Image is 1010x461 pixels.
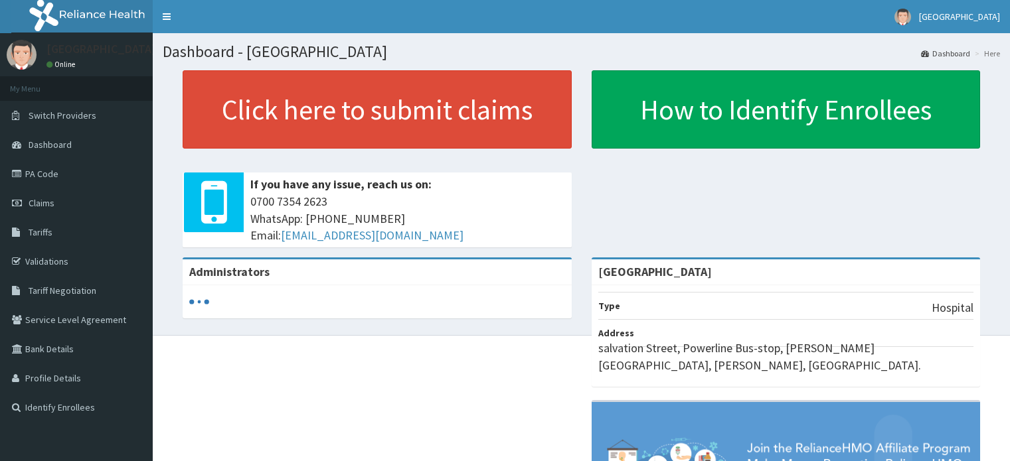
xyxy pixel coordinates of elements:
img: User Image [7,40,37,70]
svg: audio-loading [189,292,209,312]
span: Switch Providers [29,109,96,121]
span: Tariff Negotiation [29,285,96,296]
span: [GEOGRAPHIC_DATA] [919,11,1000,23]
span: Dashboard [29,139,72,151]
b: If you have any issue, reach us on: [250,176,432,192]
h1: Dashboard - [GEOGRAPHIC_DATA] [163,43,1000,60]
a: How to Identify Enrollees [592,70,981,149]
p: salvation Street, Powerline Bus-stop, [PERSON_NAME][GEOGRAPHIC_DATA], [PERSON_NAME], [GEOGRAPHIC_... [598,340,974,373]
span: 0700 7354 2623 WhatsApp: [PHONE_NUMBER] Email: [250,193,565,244]
a: Dashboard [921,48,970,59]
b: Administrators [189,264,270,279]
p: Hospital [932,299,973,316]
b: Type [598,300,620,312]
a: [EMAIL_ADDRESS][DOMAIN_NAME] [281,228,463,243]
span: Claims [29,197,54,209]
img: User Image [894,9,911,25]
strong: [GEOGRAPHIC_DATA] [598,264,712,279]
a: Click here to submit claims [183,70,572,149]
a: Online [46,60,78,69]
b: Address [598,327,634,339]
span: Tariffs [29,226,52,238]
li: Here [971,48,1000,59]
p: [GEOGRAPHIC_DATA] [46,43,156,55]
